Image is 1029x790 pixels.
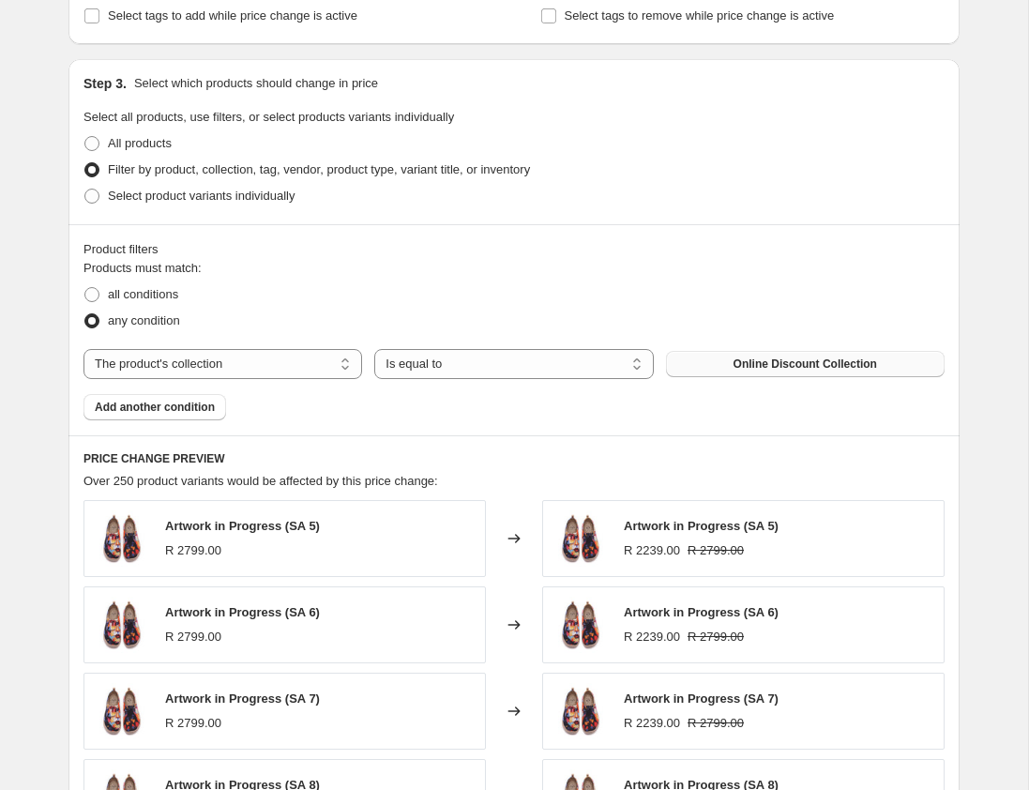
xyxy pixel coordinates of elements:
[95,400,215,415] span: Add another condition
[83,394,226,420] button: Add another condition
[108,162,530,176] span: Filter by product, collection, tag, vendor, product type, variant title, or inventory
[83,474,438,488] span: Over 250 product variants would be affected by this price change:
[552,683,609,739] img: uinshoes-artwork-in-progress-painted-art-shoes-travel-canvas-topview-1_80x.jpg
[108,189,295,203] span: Select product variants individually
[165,691,320,706] span: Artwork in Progress (SA 7)
[688,628,744,646] strike: R 2799.00
[94,510,150,567] img: uinshoes-artwork-in-progress-painted-art-shoes-travel-canvas-topview-1_80x.jpg
[666,351,945,377] button: Online Discount Collection
[108,313,180,327] span: any condition
[624,691,779,706] span: Artwork in Progress (SA 7)
[165,628,221,646] div: R 2799.00
[108,8,357,23] span: Select tags to add while price change is active
[624,714,680,733] div: R 2239.00
[108,287,178,301] span: all conditions
[565,8,835,23] span: Select tags to remove while price change is active
[688,714,744,733] strike: R 2799.00
[134,74,378,93] p: Select which products should change in price
[552,597,609,653] img: uinshoes-artwork-in-progress-painted-art-shoes-travel-canvas-topview-1_80x.jpg
[624,605,779,619] span: Artwork in Progress (SA 6)
[83,261,202,275] span: Products must match:
[552,510,609,567] img: uinshoes-artwork-in-progress-painted-art-shoes-travel-canvas-topview-1_80x.jpg
[165,541,221,560] div: R 2799.00
[165,605,320,619] span: Artwork in Progress (SA 6)
[108,136,172,150] span: All products
[83,451,945,466] h6: PRICE CHANGE PREVIEW
[83,74,127,93] h2: Step 3.
[165,519,320,533] span: Artwork in Progress (SA 5)
[94,683,150,739] img: uinshoes-artwork-in-progress-painted-art-shoes-travel-canvas-topview-1_80x.jpg
[624,628,680,646] div: R 2239.00
[688,541,744,560] strike: R 2799.00
[734,357,877,372] span: Online Discount Collection
[83,110,454,124] span: Select all products, use filters, or select products variants individually
[165,714,221,733] div: R 2799.00
[83,240,945,259] div: Product filters
[624,519,779,533] span: Artwork in Progress (SA 5)
[624,541,680,560] div: R 2239.00
[94,597,150,653] img: uinshoes-artwork-in-progress-painted-art-shoes-travel-canvas-topview-1_80x.jpg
